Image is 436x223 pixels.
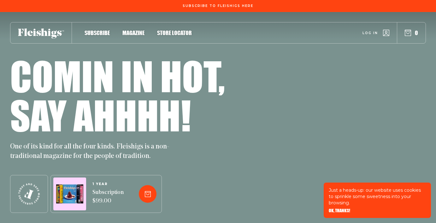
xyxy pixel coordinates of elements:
a: Subscribe [85,28,110,37]
span: Subscription $99.00 [92,189,124,206]
h1: Say ahhhh! [10,95,191,135]
a: Subscribe To Fleishigs Here [181,4,255,7]
span: Store locator [157,29,192,36]
span: Magazine [122,29,144,36]
span: Subscribe [85,29,110,36]
a: Store locator [157,28,192,37]
a: Log in [362,30,389,36]
span: 1 YEAR [92,182,124,186]
img: Magazines image [56,184,83,204]
p: Just a heads-up: our website uses cookies to sprinkle some sweetness into your browsing. [329,187,426,206]
span: Log in [362,31,378,35]
button: OK, THANKS! [329,208,350,213]
a: Magazine [122,28,144,37]
a: 1 YEARSubscription $99.00 [92,182,124,206]
span: Subscribe To Fleishigs Here [183,4,253,8]
h1: Comin in hot, [10,56,225,95]
button: 0 [405,29,418,36]
p: One of its kind for all the four kinds. Fleishigs is a non-traditional magazine for the people of... [10,142,174,161]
